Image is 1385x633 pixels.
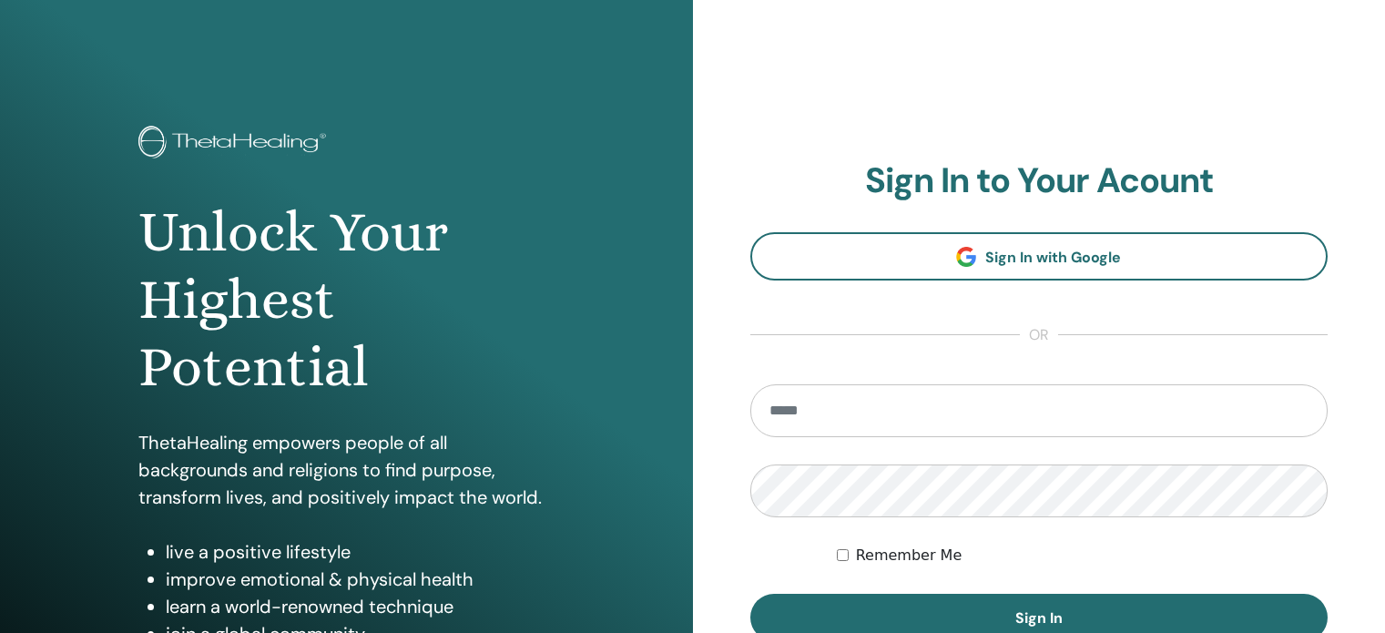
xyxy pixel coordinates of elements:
[750,160,1329,202] h2: Sign In to Your Acount
[166,566,555,593] li: improve emotional & physical health
[138,199,555,402] h1: Unlock Your Highest Potential
[856,545,962,567] label: Remember Me
[166,593,555,620] li: learn a world-renowned technique
[1020,324,1058,346] span: or
[166,538,555,566] li: live a positive lifestyle
[837,545,1328,567] div: Keep me authenticated indefinitely or until I manually logout
[138,429,555,511] p: ThetaHealing empowers people of all backgrounds and religions to find purpose, transform lives, a...
[985,248,1121,267] span: Sign In with Google
[1015,608,1063,628] span: Sign In
[750,232,1329,281] a: Sign In with Google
